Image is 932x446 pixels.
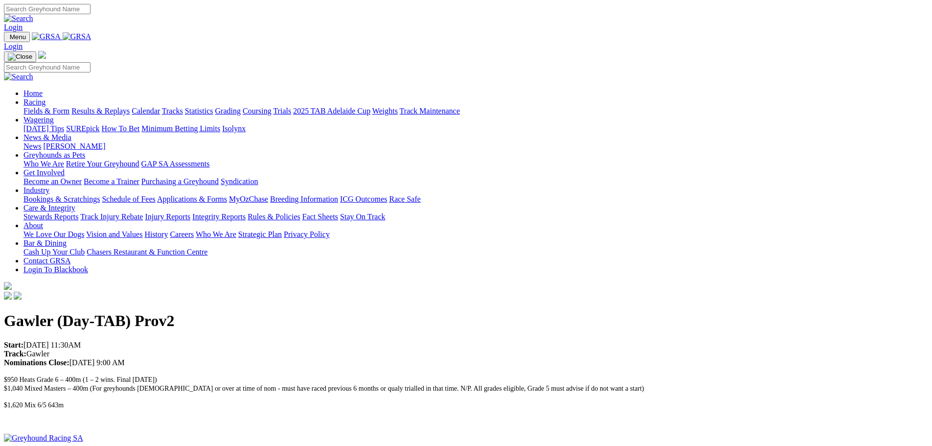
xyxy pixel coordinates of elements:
[23,133,71,141] a: News & Media
[273,107,291,115] a: Trials
[4,42,23,50] a: Login
[4,72,33,81] img: Search
[23,195,928,204] div: Industry
[157,195,227,203] a: Applications & Forms
[23,212,78,221] a: Stewards Reports
[23,177,82,186] a: Become an Owner
[229,195,268,203] a: MyOzChase
[162,107,183,115] a: Tracks
[66,160,139,168] a: Retire Your Greyhound
[23,107,928,116] div: Racing
[23,195,100,203] a: Bookings & Scratchings
[4,312,928,330] h1: Gawler (Day-TAB) Prov2
[84,177,139,186] a: Become a Trainer
[389,195,420,203] a: Race Safe
[4,434,83,443] img: Greyhound Racing SA
[222,124,246,133] a: Isolynx
[38,51,46,59] img: logo-grsa-white.png
[14,292,22,300] img: twitter.svg
[23,230,928,239] div: About
[4,376,644,392] span: $950 Heats Grade 6 – 400m (1 – 2 wins. Final [DATE]) $1,040 Mixed Masters – 400m (For greyhounds ...
[248,212,300,221] a: Rules & Policies
[4,23,23,31] a: Login
[23,124,64,133] a: [DATE] Tips
[23,221,43,230] a: About
[4,358,69,367] strong: Nominations Close:
[10,33,26,41] span: Menu
[4,14,33,23] img: Search
[4,51,36,62] button: Toggle navigation
[141,177,219,186] a: Purchasing a Greyhound
[66,124,99,133] a: SUREpick
[192,212,246,221] a: Integrity Reports
[8,53,32,61] img: Close
[63,32,91,41] img: GRSA
[23,160,64,168] a: Who We Are
[340,195,387,203] a: ICG Outcomes
[4,62,91,72] input: Search
[270,195,338,203] a: Breeding Information
[23,107,69,115] a: Fields & Form
[293,107,370,115] a: 2025 TAB Adelaide Cup
[23,265,88,274] a: Login To Blackbook
[23,212,928,221] div: Care & Integrity
[71,107,130,115] a: Results & Replays
[23,116,54,124] a: Wagering
[132,107,160,115] a: Calendar
[144,230,168,238] a: History
[23,151,85,159] a: Greyhounds as Pets
[221,177,258,186] a: Syndication
[400,107,460,115] a: Track Maintenance
[80,212,143,221] a: Track Injury Rebate
[23,124,928,133] div: Wagering
[23,230,84,238] a: We Love Our Dogs
[185,107,213,115] a: Statistics
[23,160,928,168] div: Greyhounds as Pets
[32,32,61,41] img: GRSA
[43,142,105,150] a: [PERSON_NAME]
[23,248,85,256] a: Cash Up Your Club
[86,230,142,238] a: Vision and Values
[372,107,398,115] a: Weights
[340,212,385,221] a: Stay On Track
[141,124,220,133] a: Minimum Betting Limits
[4,292,12,300] img: facebook.svg
[4,282,12,290] img: logo-grsa-white.png
[215,107,241,115] a: Grading
[23,142,928,151] div: News & Media
[284,230,330,238] a: Privacy Policy
[141,160,210,168] a: GAP SA Assessments
[23,177,928,186] div: Get Involved
[23,89,43,97] a: Home
[23,239,67,247] a: Bar & Dining
[102,124,140,133] a: How To Bet
[4,4,91,14] input: Search
[4,350,26,358] strong: Track:
[102,195,155,203] a: Schedule of Fees
[4,341,928,367] p: [DATE] 11:30AM Gawler [DATE] 9:00 AM
[23,168,65,177] a: Get Involved
[4,32,30,42] button: Toggle navigation
[23,204,75,212] a: Care & Integrity
[87,248,207,256] a: Chasers Restaurant & Function Centre
[23,142,41,150] a: News
[4,341,23,349] strong: Start:
[23,98,45,106] a: Racing
[196,230,236,238] a: Who We Are
[302,212,338,221] a: Fact Sheets
[23,248,928,257] div: Bar & Dining
[4,401,64,409] span: $1,620 Mix 6/5 643m
[170,230,194,238] a: Careers
[23,257,70,265] a: Contact GRSA
[243,107,272,115] a: Coursing
[145,212,190,221] a: Injury Reports
[23,186,49,194] a: Industry
[238,230,282,238] a: Strategic Plan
